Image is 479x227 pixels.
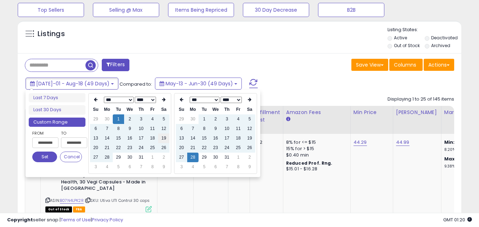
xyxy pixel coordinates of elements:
[60,198,84,204] a: B07N4LPK2R
[221,134,233,143] td: 17
[210,162,221,172] td: 6
[166,80,233,87] span: May-13 - Jun-30 (49 Days)
[199,114,210,124] td: 1
[101,114,113,124] td: 30
[113,105,124,114] th: Tu
[199,134,210,143] td: 15
[233,114,244,124] td: 4
[135,134,147,143] td: 17
[135,114,147,124] td: 3
[147,105,158,114] th: Fr
[187,105,199,114] th: Mo
[147,114,158,124] td: 4
[101,124,113,134] td: 7
[286,160,333,166] b: Reduced Prof. Rng.
[90,105,101,114] th: Su
[221,114,233,124] td: 3
[135,124,147,134] td: 10
[187,143,199,153] td: 21
[187,153,199,162] td: 28
[424,59,454,71] button: Actions
[244,162,255,172] td: 9
[101,143,113,153] td: 21
[286,109,347,116] div: Amazon Fees
[176,153,187,162] td: 27
[158,114,169,124] td: 5
[90,143,101,153] td: 20
[176,143,187,153] td: 20
[210,114,221,124] td: 2
[210,134,221,143] td: 16
[444,155,457,162] b: Max:
[233,153,244,162] td: 1
[135,143,147,153] td: 24
[61,216,91,223] a: Terms of Use
[158,105,169,114] th: Sa
[85,198,150,203] span: | SKU: Utiva UTI Control 30 caps
[210,153,221,162] td: 30
[187,124,199,134] td: 7
[243,3,309,17] button: 30 Day Decrease
[210,143,221,153] td: 23
[124,143,135,153] td: 23
[176,114,187,124] td: 29
[286,152,345,158] div: $0.40 min
[389,59,423,71] button: Columns
[199,143,210,153] td: 22
[176,134,187,143] td: 13
[318,3,384,17] button: B2B
[221,105,233,114] th: Th
[113,162,124,172] td: 5
[119,81,152,87] span: Compared to:
[147,124,158,134] td: 11
[113,143,124,153] td: 22
[124,124,135,134] td: 9
[187,134,199,143] td: 14
[244,114,255,124] td: 5
[90,124,101,134] td: 6
[210,124,221,134] td: 9
[394,42,420,49] label: Out of Stock
[444,139,455,146] b: Min:
[158,143,169,153] td: 26
[286,146,345,152] div: 15% for > $15
[7,216,33,223] strong: Copyright
[253,109,280,124] div: Fulfillment Cost
[286,116,290,123] small: Amazon Fees.
[18,3,84,17] button: Top Sellers
[286,166,345,172] div: $15.01 - $16.28
[244,143,255,153] td: 26
[221,162,233,172] td: 7
[26,78,118,90] button: [DATE]-01 - Aug-18 (49 Days)
[60,152,82,162] button: Cancel
[158,153,169,162] td: 2
[90,162,101,172] td: 3
[124,114,135,124] td: 2
[124,105,135,114] th: We
[396,109,438,116] div: [PERSON_NAME]
[353,109,390,116] div: Min Price
[101,153,113,162] td: 28
[124,153,135,162] td: 30
[7,217,123,223] div: seller snap | |
[135,105,147,114] th: Th
[233,124,244,134] td: 11
[124,162,135,172] td: 6
[221,143,233,153] td: 24
[253,139,278,146] div: 5.92
[394,35,407,41] label: Active
[29,118,85,127] li: Custom Range
[233,143,244,153] td: 25
[90,153,101,162] td: 27
[221,153,233,162] td: 31
[29,93,85,103] li: Last 7 Days
[396,139,410,146] a: 44.99
[176,124,187,134] td: 6
[158,134,169,143] td: 19
[101,162,113,172] td: 4
[431,35,458,41] label: Deactivated
[199,153,210,162] td: 29
[147,162,158,172] td: 8
[32,130,57,137] label: From
[351,59,388,71] button: Save View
